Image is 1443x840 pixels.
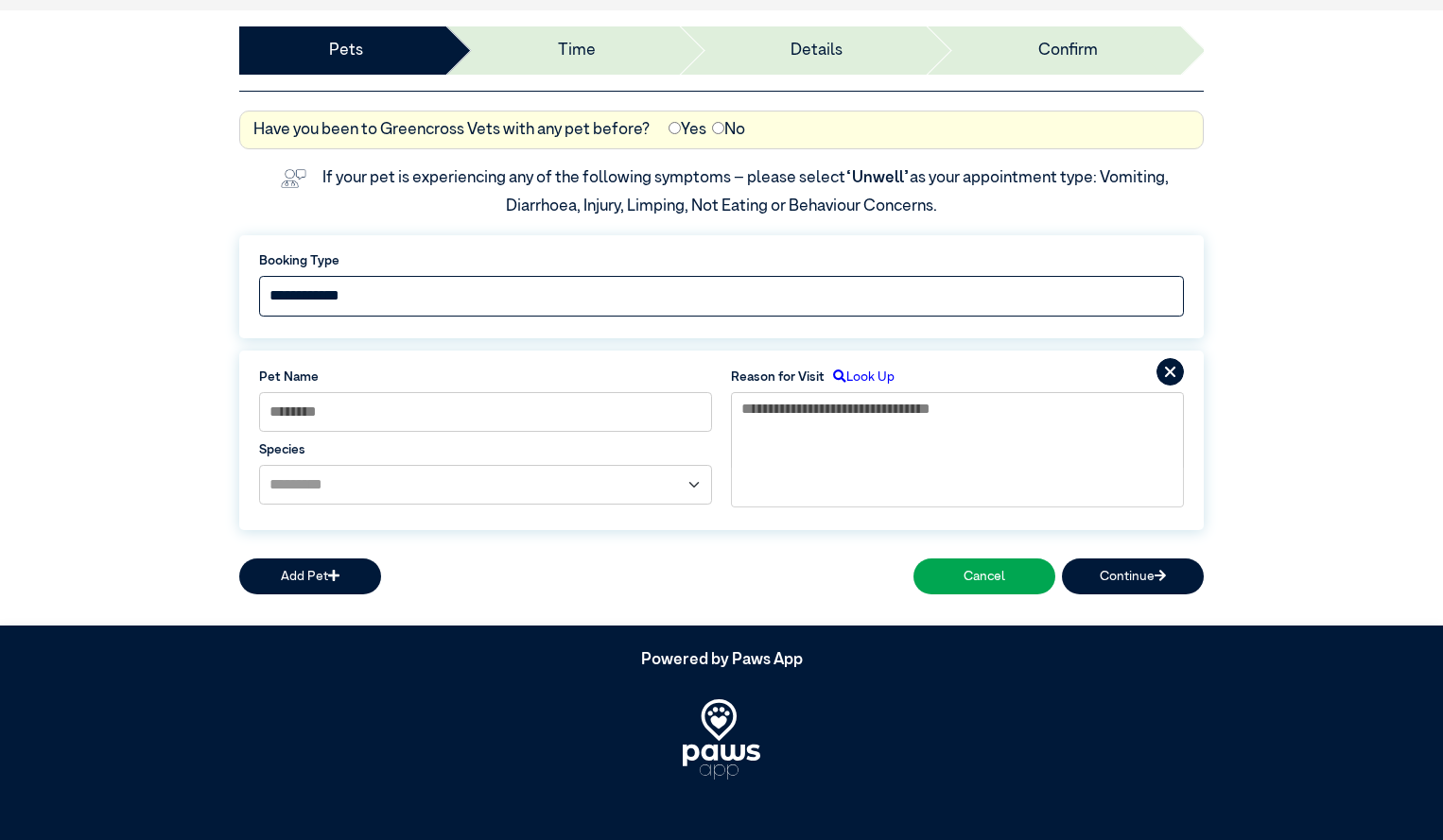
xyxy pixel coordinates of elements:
[669,122,681,134] input: Yes
[239,558,381,593] button: Add Pet
[669,118,706,143] label: Yes
[712,122,724,134] input: No
[1062,558,1204,593] button: Continue
[259,251,1184,270] label: Booking Type
[731,368,825,386] label: Reason for Visit
[683,700,760,780] img: PawsApp
[253,118,650,143] label: Have you been to Greencross Vets with any pet before?
[845,170,910,186] span: “Unwell”
[239,652,1204,671] h5: Powered by Paws App
[913,558,1055,593] button: Cancel
[329,39,363,63] a: Pets
[322,170,1172,214] label: If your pet is experiencing any of the following symptoms – please select as your appointment typ...
[825,368,895,386] label: Look Up
[274,163,313,195] img: vet
[259,440,712,459] label: Species
[259,368,712,386] label: Pet Name
[712,118,745,143] label: No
